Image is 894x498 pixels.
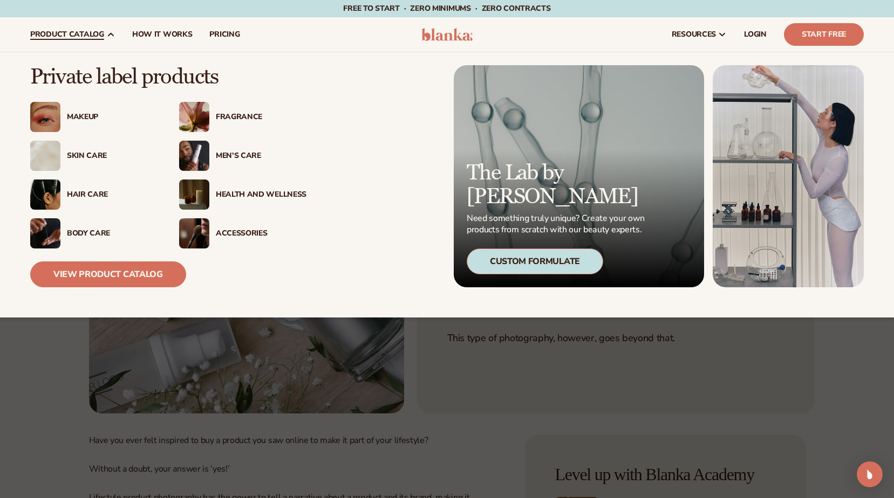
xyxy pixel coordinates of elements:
[663,17,735,52] a: resources
[67,190,158,199] div: Hair Care
[30,102,60,132] img: Female with glitter eye makeup.
[216,190,306,199] div: Health And Wellness
[179,179,209,210] img: Candles and incense on table.
[132,30,193,39] span: How It Works
[467,213,648,236] p: Need something truly unique? Create your own products from scratch with our beauty experts.
[216,229,306,238] div: Accessories
[67,113,158,122] div: Makeup
[67,151,158,161] div: Skin Care
[67,229,158,238] div: Body Care
[30,218,158,248] a: Male hand applying moisturizer. Body Care
[209,30,240,39] span: pricing
[343,3,550,13] span: Free to start · ZERO minimums · ZERO contracts
[784,23,864,46] a: Start Free
[22,17,124,52] a: product catalog
[179,179,306,210] a: Candles and incense on table. Health And Wellness
[30,30,104,39] span: product catalog
[421,28,473,41] img: logo
[30,102,158,132] a: Female with glitter eye makeup. Makeup
[179,141,306,171] a: Male holding moisturizer bottle. Men’s Care
[179,102,209,132] img: Pink blooming flower.
[30,261,186,287] a: View Product Catalog
[713,65,864,287] img: Female in lab with equipment.
[179,218,209,248] img: Female with makeup brush.
[735,17,775,52] a: LOGIN
[672,30,716,39] span: resources
[30,141,158,171] a: Cream moisturizer swatch. Skin Care
[179,218,306,248] a: Female with makeup brush. Accessories
[216,151,306,161] div: Men’s Care
[467,161,648,209] p: The Lab by [PERSON_NAME]
[857,461,883,487] div: Open Intercom Messenger
[454,65,704,287] a: Microscopic product formula. The Lab by [PERSON_NAME] Need something truly unique? Create your ow...
[30,218,60,248] img: Male hand applying moisturizer.
[179,102,306,132] a: Pink blooming flower. Fragrance
[201,17,248,52] a: pricing
[467,248,603,274] div: Custom Formulate
[30,179,60,210] img: Female hair pulled back with clips.
[30,141,60,171] img: Cream moisturizer swatch.
[30,179,158,210] a: Female hair pulled back with clips. Hair Care
[216,113,306,122] div: Fragrance
[744,30,767,39] span: LOGIN
[30,65,306,89] p: Private label products
[124,17,201,52] a: How It Works
[179,141,209,171] img: Male holding moisturizer bottle.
